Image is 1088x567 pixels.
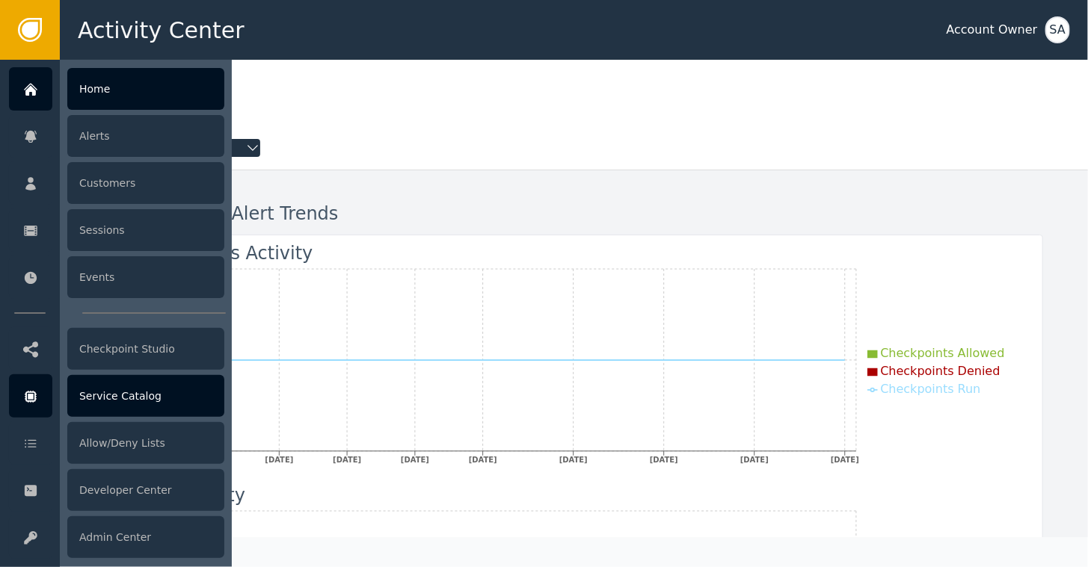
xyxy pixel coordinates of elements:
[333,456,361,464] tspan: [DATE]
[67,375,224,417] div: Service Catalog
[9,114,224,158] a: Alerts
[881,346,1005,360] span: Checkpoints Allowed
[9,67,224,111] a: Home
[1045,16,1070,43] button: SA
[9,161,224,205] a: Customers
[67,422,224,464] div: Allow/Deny Lists
[831,456,859,464] tspan: [DATE]
[947,21,1038,39] div: Account Owner
[67,68,224,110] div: Home
[67,209,224,251] div: Sessions
[67,115,224,157] div: Alerts
[67,256,224,298] div: Events
[9,208,224,252] a: Sessions
[401,456,429,464] tspan: [DATE]
[9,421,224,465] a: Allow/Deny Lists
[67,469,224,511] div: Developer Center
[78,13,245,47] span: Activity Center
[105,82,1043,115] div: Welcome
[9,327,224,371] a: Checkpoint Studio
[9,255,224,299] a: Events
[559,456,587,464] tspan: [DATE]
[649,456,677,464] tspan: [DATE]
[468,456,497,464] tspan: [DATE]
[9,515,224,559] a: Admin Center
[881,382,981,396] span: Checkpoints Run
[881,364,1001,378] span: Checkpoints Denied
[740,456,768,464] tspan: [DATE]
[9,374,224,418] a: Service Catalog
[67,516,224,558] div: Admin Center
[67,328,224,370] div: Checkpoint Studio
[9,468,224,512] a: Developer Center
[67,162,224,204] div: Customers
[265,456,293,464] tspan: [DATE]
